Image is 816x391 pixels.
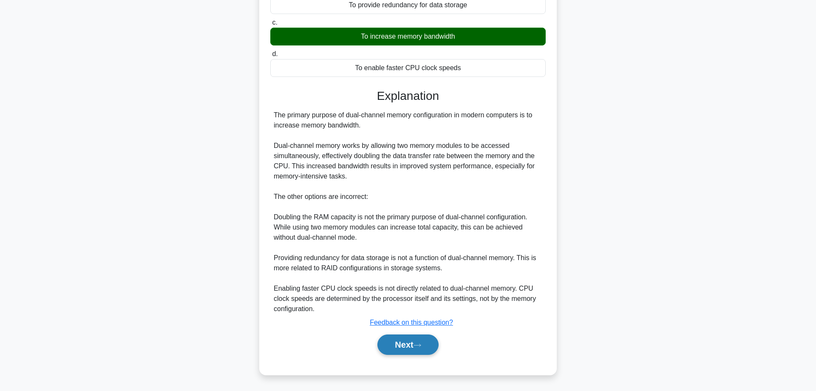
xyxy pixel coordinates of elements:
[275,89,541,103] h3: Explanation
[270,59,546,77] div: To enable faster CPU clock speeds
[272,50,278,57] span: d.
[370,319,453,326] a: Feedback on this question?
[272,19,277,26] span: c.
[270,28,546,45] div: To increase memory bandwidth
[274,110,542,314] div: The primary purpose of dual-channel memory configuration in modern computers is to increase memor...
[377,334,438,355] button: Next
